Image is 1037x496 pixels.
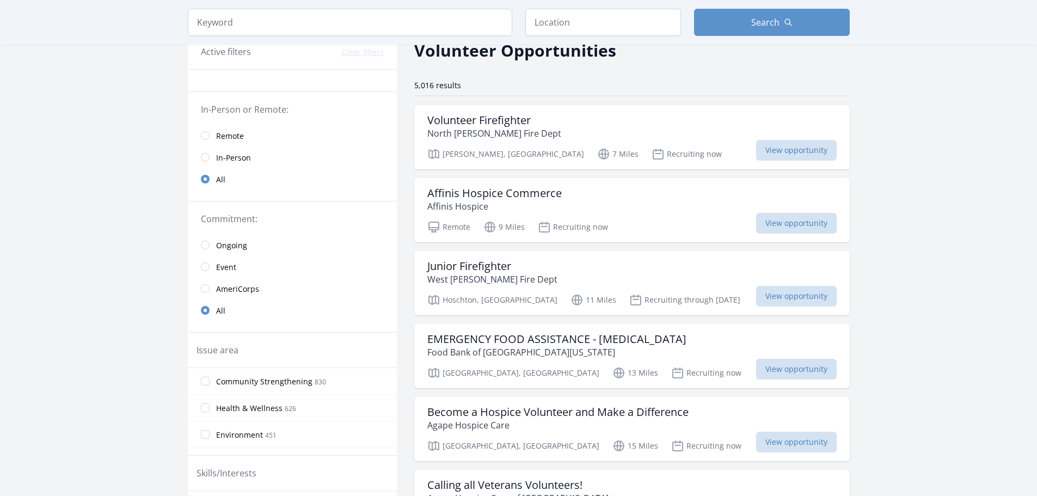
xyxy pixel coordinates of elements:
[197,344,238,357] legend: Issue area
[427,260,557,273] h3: Junior Firefighter
[414,80,461,90] span: 5,016 results
[216,284,259,295] span: AmeriCorps
[216,131,244,142] span: Remote
[188,299,397,321] a: All
[201,45,251,58] h3: Active filters
[427,366,599,379] p: [GEOGRAPHIC_DATA], [GEOGRAPHIC_DATA]
[201,430,210,439] input: Environment 451
[201,377,210,385] input: Community Strengthening 830
[427,127,561,140] p: North [PERSON_NAME] Fire Dept
[201,403,210,412] input: Health & Wellness 626
[197,467,256,480] legend: Skills/Interests
[756,359,837,379] span: View opportunity
[629,293,740,307] p: Recruiting through [DATE]
[188,278,397,299] a: AmeriCorps
[427,346,686,359] p: Food Bank of [GEOGRAPHIC_DATA][US_STATE]
[652,148,722,161] p: Recruiting now
[414,105,850,169] a: Volunteer Firefighter North [PERSON_NAME] Fire Dept [PERSON_NAME], [GEOGRAPHIC_DATA] 7 Miles Recr...
[427,273,557,286] p: West [PERSON_NAME] Fire Dept
[216,262,236,273] span: Event
[427,187,562,200] h3: Affinis Hospice Commerce
[216,174,225,185] span: All
[427,419,689,432] p: Agape Hospice Care
[188,125,397,146] a: Remote
[756,432,837,452] span: View opportunity
[427,200,562,213] p: Affinis Hospice
[188,256,397,278] a: Event
[216,376,312,387] span: Community Strengthening
[201,103,384,116] legend: In-Person or Remote:
[427,293,557,307] p: Hoschton, [GEOGRAPHIC_DATA]
[188,234,397,256] a: Ongoing
[216,152,251,163] span: In-Person
[216,430,263,440] span: Environment
[201,212,384,225] legend: Commitment:
[612,439,658,452] p: 15 Miles
[427,114,561,127] h3: Volunteer Firefighter
[216,403,283,414] span: Health & Wellness
[216,240,247,251] span: Ongoing
[612,366,658,379] p: 13 Miles
[414,324,850,388] a: EMERGENCY FOOD ASSISTANCE - [MEDICAL_DATA] Food Bank of [GEOGRAPHIC_DATA][US_STATE] [GEOGRAPHIC_D...
[188,168,397,190] a: All
[483,221,525,234] p: 9 Miles
[188,146,397,168] a: In-Person
[427,148,584,161] p: [PERSON_NAME], [GEOGRAPHIC_DATA]
[188,9,512,36] input: Keyword
[756,213,837,234] span: View opportunity
[751,16,780,29] span: Search
[427,221,470,234] p: Remote
[694,9,850,36] button: Search
[414,178,850,242] a: Affinis Hospice Commerce Affinis Hospice Remote 9 Miles Recruiting now View opportunity
[756,140,837,161] span: View opportunity
[342,47,384,58] button: Clear filters
[538,221,608,234] p: Recruiting now
[570,293,616,307] p: 11 Miles
[216,305,225,316] span: All
[671,439,741,452] p: Recruiting now
[315,377,326,387] span: 830
[414,38,616,63] h2: Volunteer Opportunities
[285,404,296,413] span: 626
[597,148,639,161] p: 7 Miles
[427,333,686,346] h3: EMERGENCY FOOD ASSISTANCE - [MEDICAL_DATA]
[525,9,681,36] input: Location
[427,406,689,419] h3: Become a Hospice Volunteer and Make a Difference
[414,251,850,315] a: Junior Firefighter West [PERSON_NAME] Fire Dept Hoschton, [GEOGRAPHIC_DATA] 11 Miles Recruiting t...
[414,397,850,461] a: Become a Hospice Volunteer and Make a Difference Agape Hospice Care [GEOGRAPHIC_DATA], [GEOGRAPHI...
[427,439,599,452] p: [GEOGRAPHIC_DATA], [GEOGRAPHIC_DATA]
[756,286,837,307] span: View opportunity
[265,431,277,440] span: 451
[427,479,609,492] h3: Calling all Veterans Volunteers!
[671,366,741,379] p: Recruiting now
